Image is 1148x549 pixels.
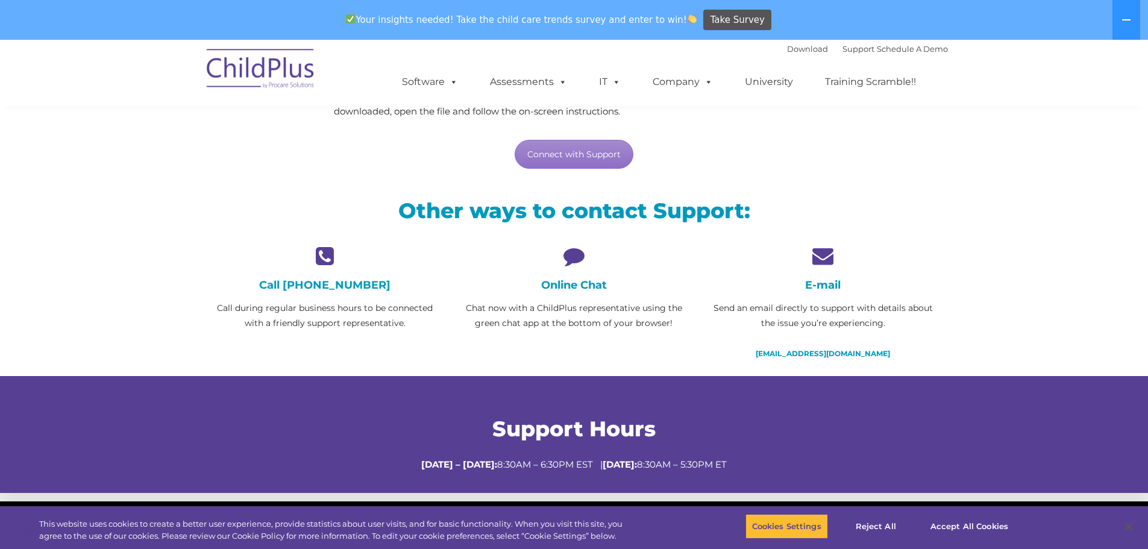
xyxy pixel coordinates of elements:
[707,278,938,292] h4: E-mail
[587,70,633,94] a: IT
[492,416,656,442] span: Support Hours
[703,10,771,31] a: Take Survey
[210,197,939,224] h2: Other ways to contact Support:
[201,40,321,101] img: ChildPlus by Procare Solutions
[787,44,948,54] font: |
[787,44,828,54] a: Download
[756,349,890,358] a: [EMAIL_ADDRESS][DOMAIN_NAME]
[707,301,938,331] p: Send an email directly to support with details about the issue you’re experiencing.
[838,514,914,539] button: Reject All
[459,278,689,292] h4: Online Chat
[842,44,874,54] a: Support
[688,14,697,24] img: 👏
[421,459,727,470] span: 8:30AM – 6:30PM EST | 8:30AM – 5:30PM ET
[421,459,497,470] strong: [DATE] – [DATE]:
[346,14,355,24] img: ✅
[641,70,725,94] a: Company
[210,278,441,292] h4: Call [PHONE_NUMBER]
[710,10,765,31] span: Take Survey
[924,514,1015,539] button: Accept All Cookies
[459,301,689,331] p: Chat now with a ChildPlus representative using the green chat app at the bottom of your browser!
[515,140,633,169] a: Connect with Support
[745,514,828,539] button: Cookies Settings
[478,70,579,94] a: Assessments
[390,70,470,94] a: Software
[39,518,632,542] div: This website uses cookies to create a better user experience, provide statistics about user visit...
[1115,513,1142,540] button: Close
[733,70,805,94] a: University
[877,44,948,54] a: Schedule A Demo
[603,459,637,470] strong: [DATE]:
[813,70,928,94] a: Training Scramble!!
[341,8,702,31] span: Your insights needed! Take the child care trends survey and enter to win!
[210,301,441,331] p: Call during regular business hours to be connected with a friendly support representative.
